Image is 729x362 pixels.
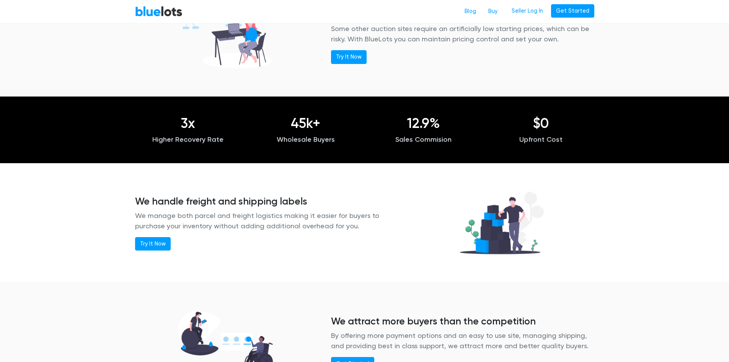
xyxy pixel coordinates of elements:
h3: We handle freight and shipping labels [135,195,398,207]
img: we_handle_logistics-8262bf57219a9574bef9b396911090af7d913b2d454b46cb976ca25ecd9ddb0b.png [449,185,554,261]
p: Some other auction sites require an artificially low starting prices, which can be risky. With Bl... [331,23,594,44]
h3: We attract more buyers than the competition [331,315,594,327]
a: Get Started [551,4,594,18]
h1: $0 [488,115,594,131]
h1: 45k+ [253,115,359,131]
a: Buy [482,4,504,19]
p: We manage both parcel and freight logistics making it easier for buyers to purchase your inventor... [135,210,398,231]
h1: 3x [135,115,241,131]
p: By offering more payment options and an easy to use site, managing shipping, and providing best i... [331,330,594,351]
h1: 12.9% [370,115,477,131]
a: BlueLots [135,6,183,17]
a: Blog [458,4,482,19]
p: Wholesale Buyers [253,134,359,145]
a: Try It Now [331,50,367,64]
p: Sales Commision [370,134,477,145]
p: Higher Recovery Rate [135,134,241,145]
a: Try It Now [135,237,171,251]
a: Seller Log In [507,4,548,18]
p: Upfront Cost [488,134,594,145]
